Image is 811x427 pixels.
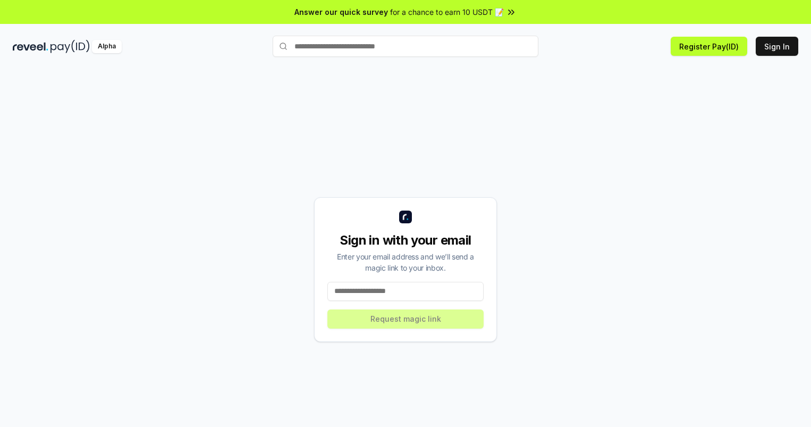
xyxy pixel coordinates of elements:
img: pay_id [50,40,90,53]
img: reveel_dark [13,40,48,53]
img: logo_small [399,211,412,223]
button: Register Pay(ID) [671,37,747,56]
div: Sign in with your email [327,232,484,249]
div: Alpha [92,40,122,53]
div: Enter your email address and we’ll send a magic link to your inbox. [327,251,484,273]
span: Answer our quick survey [294,6,388,18]
span: for a chance to earn 10 USDT 📝 [390,6,504,18]
button: Sign In [756,37,798,56]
